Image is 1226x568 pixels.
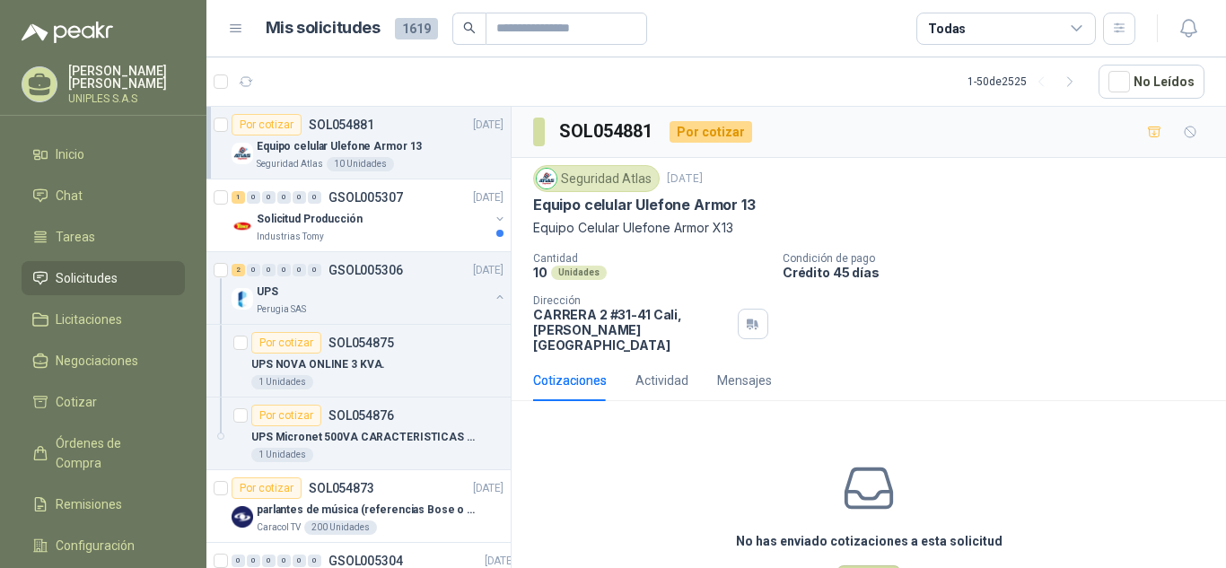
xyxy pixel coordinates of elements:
[257,284,278,301] p: UPS
[22,261,185,295] a: Solicitudes
[783,252,1219,265] p: Condición de pago
[736,531,1003,551] h3: No has enviado cotizaciones a esta solicitud
[928,19,966,39] div: Todas
[22,137,185,171] a: Inicio
[537,169,556,188] img: Company Logo
[206,470,511,543] a: Por cotizarSOL054873[DATE] Company Logoparlantes de música (referencias Bose o Alexa) CON MARCACI...
[56,144,84,164] span: Inicio
[251,375,313,389] div: 1 Unidades
[1099,65,1204,99] button: No Leídos
[533,196,755,214] p: Equipo celular Ulefone Armor 13
[533,165,660,192] div: Seguridad Atlas
[22,487,185,521] a: Remisiones
[22,529,185,563] a: Configuración
[68,93,185,104] p: UNIPLES S.A.S
[232,191,245,204] div: 1
[277,555,291,567] div: 0
[262,264,276,276] div: 0
[473,117,504,134] p: [DATE]
[68,65,185,90] p: [PERSON_NAME] [PERSON_NAME]
[533,307,731,353] p: CARRERA 2 #31-41 Cali , [PERSON_NAME][GEOGRAPHIC_DATA]
[247,264,260,276] div: 0
[328,191,403,204] p: GSOL005307
[251,332,321,354] div: Por cotizar
[277,191,291,204] div: 0
[635,371,688,390] div: Actividad
[293,555,306,567] div: 0
[232,288,253,310] img: Company Logo
[257,520,301,535] p: Caracol TV
[304,520,377,535] div: 200 Unidades
[266,15,381,41] h1: Mis solicitudes
[206,107,511,179] a: Por cotizarSOL054881[DATE] Company LogoEquipo celular Ulefone Armor 13Seguridad Atlas10 Unidades
[262,191,276,204] div: 0
[232,264,245,276] div: 2
[395,18,438,39] span: 1619
[533,252,768,265] p: Cantidad
[22,426,185,480] a: Órdenes de Compra
[783,265,1219,280] p: Crédito 45 días
[257,302,306,317] p: Perugia SAS
[309,482,374,494] p: SOL054873
[473,480,504,497] p: [DATE]
[56,392,97,412] span: Cotizar
[251,356,385,373] p: UPS NOVA ONLINE 3 KVA.
[22,220,185,254] a: Tareas
[251,429,475,446] p: UPS Micronet 500VA CARACTERISTICAS EN foto
[232,143,253,164] img: Company Logo
[559,118,655,145] h3: SOL054881
[232,555,245,567] div: 0
[22,179,185,213] a: Chat
[327,157,394,171] div: 10 Unidades
[257,502,480,519] p: parlantes de música (referencias Bose o Alexa) CON MARCACION 1 LOGO (Mas datos en el adjunto)
[232,477,302,499] div: Por cotizar
[670,121,752,143] div: Por cotizar
[56,268,118,288] span: Solicitudes
[473,189,504,206] p: [DATE]
[56,433,168,473] span: Órdenes de Compra
[232,187,507,244] a: 1 0 0 0 0 0 GSOL005307[DATE] Company LogoSolicitud ProducciónIndustrias Tomy
[206,325,511,398] a: Por cotizarSOL054875UPS NOVA ONLINE 3 KVA.1 Unidades
[533,265,547,280] p: 10
[56,494,122,514] span: Remisiones
[667,170,703,188] p: [DATE]
[328,264,403,276] p: GSOL005306
[309,118,374,131] p: SOL054881
[257,138,422,155] p: Equipo celular Ulefone Armor 13
[232,259,507,317] a: 2 0 0 0 0 0 GSOL005306[DATE] Company LogoUPSPerugia SAS
[22,385,185,419] a: Cotizar
[277,264,291,276] div: 0
[308,264,321,276] div: 0
[257,230,324,244] p: Industrias Tomy
[22,22,113,43] img: Logo peakr
[463,22,476,34] span: search
[328,409,394,422] p: SOL054876
[56,186,83,205] span: Chat
[533,218,1204,238] p: Equipo Celular Ulefone Armor X13
[251,405,321,426] div: Por cotizar
[257,211,363,228] p: Solicitud Producción
[308,191,321,204] div: 0
[232,506,253,528] img: Company Logo
[968,67,1084,96] div: 1 - 50 de 2525
[308,555,321,567] div: 0
[206,398,511,470] a: Por cotizarSOL054876UPS Micronet 500VA CARACTERISTICAS EN foto1 Unidades
[232,114,302,135] div: Por cotizar
[293,191,306,204] div: 0
[257,157,323,171] p: Seguridad Atlas
[251,448,313,462] div: 1 Unidades
[533,371,607,390] div: Cotizaciones
[247,191,260,204] div: 0
[328,336,394,349] p: SOL054875
[293,264,306,276] div: 0
[328,555,403,567] p: GSOL005304
[247,555,260,567] div: 0
[262,555,276,567] div: 0
[22,302,185,336] a: Licitaciones
[232,215,253,237] img: Company Logo
[56,227,95,247] span: Tareas
[56,536,135,555] span: Configuración
[56,351,138,371] span: Negociaciones
[473,262,504,279] p: [DATE]
[717,371,772,390] div: Mensajes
